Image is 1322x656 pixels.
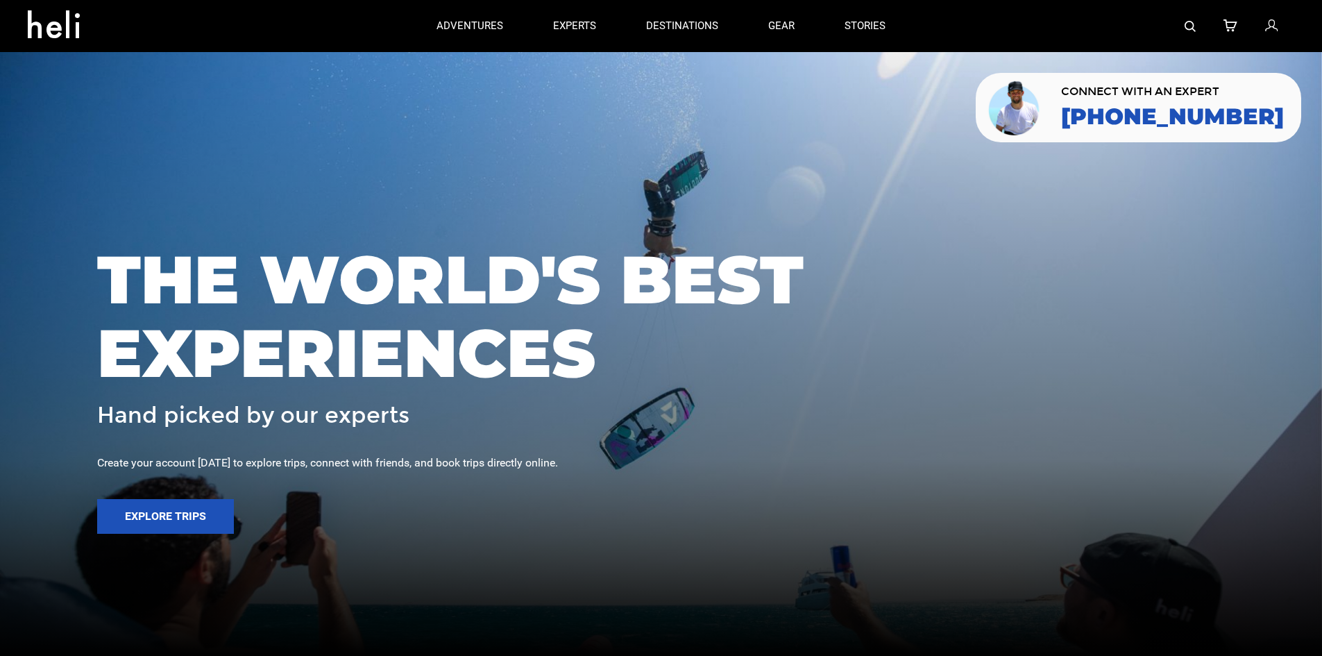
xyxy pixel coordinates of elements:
img: contact our team [986,78,1044,137]
span: Hand picked by our experts [97,403,409,428]
p: destinations [646,19,718,33]
div: Create your account [DATE] to explore trips, connect with friends, and book trips directly online. [97,455,1225,471]
a: [PHONE_NUMBER] [1061,104,1284,129]
span: CONNECT WITH AN EXPERT [1061,86,1284,97]
p: experts [553,19,596,33]
p: adventures [437,19,503,33]
span: THE WORLD'S BEST EXPERIENCES [97,243,1225,389]
button: Explore Trips [97,499,234,534]
img: search-bar-icon.svg [1185,21,1196,32]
